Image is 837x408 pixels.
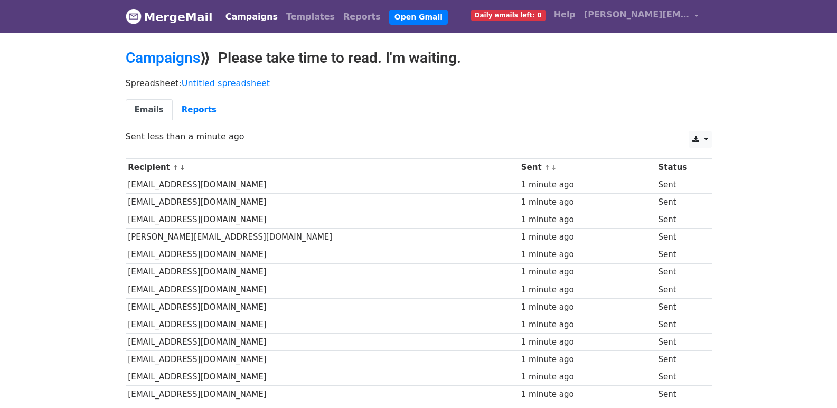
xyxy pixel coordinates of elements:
[221,6,282,27] a: Campaigns
[656,159,704,176] th: Status
[389,10,448,25] a: Open Gmail
[126,194,519,211] td: [EMAIL_ADDRESS][DOMAIN_NAME]
[550,4,580,25] a: Help
[656,316,704,333] td: Sent
[467,4,550,25] a: Daily emails left: 0
[521,336,653,348] div: 1 minute ago
[126,316,519,333] td: [EMAIL_ADDRESS][DOMAIN_NAME]
[339,6,385,27] a: Reports
[182,78,270,88] a: Untitled spreadsheet
[656,298,704,316] td: Sent
[126,386,519,403] td: [EMAIL_ADDRESS][DOMAIN_NAME]
[656,351,704,368] td: Sent
[126,159,519,176] th: Recipient
[126,99,173,121] a: Emails
[656,368,704,386] td: Sent
[656,211,704,229] td: Sent
[544,164,550,172] a: ↑
[656,263,704,281] td: Sent
[126,334,519,351] td: [EMAIL_ADDRESS][DOMAIN_NAME]
[126,368,519,386] td: [EMAIL_ADDRESS][DOMAIN_NAME]
[126,263,519,281] td: [EMAIL_ADDRESS][DOMAIN_NAME]
[656,246,704,263] td: Sent
[551,164,557,172] a: ↓
[656,334,704,351] td: Sent
[656,386,704,403] td: Sent
[521,179,653,191] div: 1 minute ago
[521,301,653,314] div: 1 minute ago
[656,229,704,246] td: Sent
[173,99,225,121] a: Reports
[521,371,653,383] div: 1 minute ago
[126,211,519,229] td: [EMAIL_ADDRESS][DOMAIN_NAME]
[521,284,653,296] div: 1 minute ago
[126,8,142,24] img: MergeMail logo
[126,351,519,368] td: [EMAIL_ADDRESS][DOMAIN_NAME]
[126,131,712,142] p: Sent less than a minute ago
[521,249,653,261] div: 1 minute ago
[656,194,704,211] td: Sent
[521,214,653,226] div: 1 minute ago
[521,266,653,278] div: 1 minute ago
[126,298,519,316] td: [EMAIL_ADDRESS][DOMAIN_NAME]
[126,6,213,28] a: MergeMail
[656,176,704,194] td: Sent
[521,319,653,331] div: 1 minute ago
[584,8,690,21] span: [PERSON_NAME][EMAIL_ADDRESS][DOMAIN_NAME]
[126,281,519,298] td: [EMAIL_ADDRESS][DOMAIN_NAME]
[521,354,653,366] div: 1 minute ago
[521,196,653,208] div: 1 minute ago
[471,10,546,21] span: Daily emails left: 0
[126,176,519,194] td: [EMAIL_ADDRESS][DOMAIN_NAME]
[282,6,339,27] a: Templates
[126,49,712,67] h2: ⟫ Please take time to read. I'm waiting.
[180,164,185,172] a: ↓
[173,164,178,172] a: ↑
[519,159,656,176] th: Sent
[126,78,712,89] p: Spreadsheet:
[521,388,653,401] div: 1 minute ago
[126,246,519,263] td: [EMAIL_ADDRESS][DOMAIN_NAME]
[656,281,704,298] td: Sent
[126,49,200,67] a: Campaigns
[521,231,653,243] div: 1 minute ago
[580,4,703,29] a: [PERSON_NAME][EMAIL_ADDRESS][DOMAIN_NAME]
[126,229,519,246] td: [PERSON_NAME][EMAIL_ADDRESS][DOMAIN_NAME]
